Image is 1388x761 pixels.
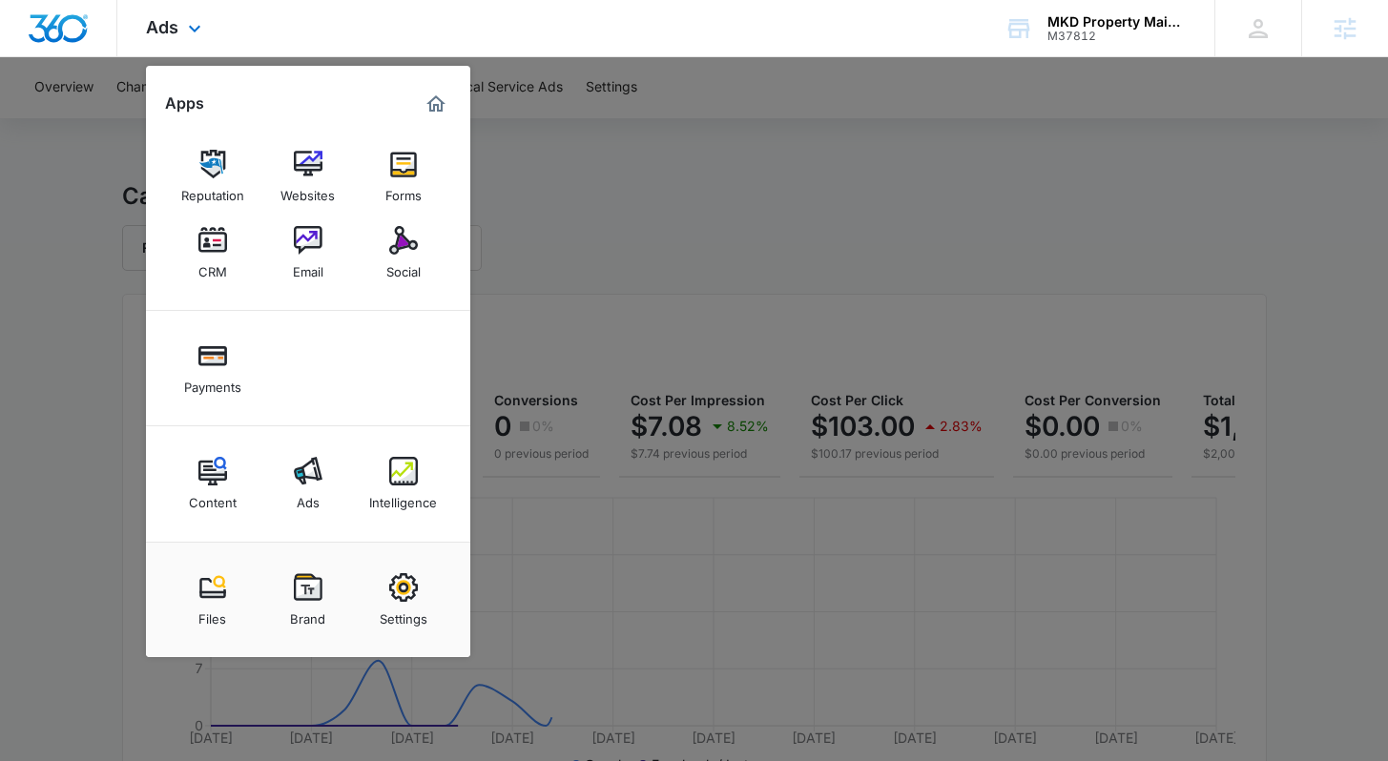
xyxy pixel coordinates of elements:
[181,178,244,203] div: Reputation
[176,332,249,404] a: Payments
[367,564,440,636] a: Settings
[189,485,237,510] div: Content
[272,216,344,289] a: Email
[290,602,325,627] div: Brand
[297,485,320,510] div: Ads
[367,216,440,289] a: Social
[176,564,249,636] a: Files
[1047,30,1187,43] div: account id
[146,17,178,37] span: Ads
[165,94,204,113] h2: Apps
[386,255,421,279] div: Social
[369,485,437,510] div: Intelligence
[367,447,440,520] a: Intelligence
[367,140,440,213] a: Forms
[198,255,227,279] div: CRM
[176,447,249,520] a: Content
[272,447,344,520] a: Ads
[272,140,344,213] a: Websites
[280,178,335,203] div: Websites
[1047,14,1187,30] div: account name
[198,602,226,627] div: Files
[421,89,451,119] a: Marketing 360® Dashboard
[176,140,249,213] a: Reputation
[385,178,422,203] div: Forms
[272,564,344,636] a: Brand
[293,255,323,279] div: Email
[176,216,249,289] a: CRM
[184,370,241,395] div: Payments
[380,602,427,627] div: Settings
